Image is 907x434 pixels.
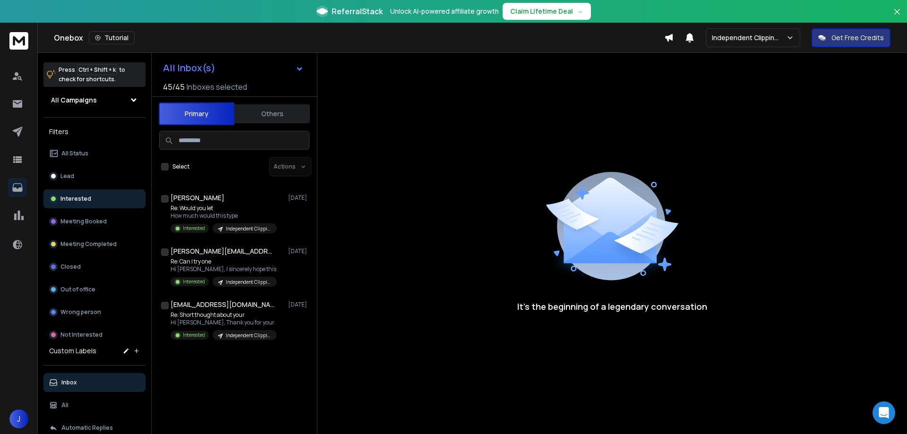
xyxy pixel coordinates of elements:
[43,325,145,344] button: Not Interested
[517,300,707,313] p: It’s the beginning of a legendary conversation
[171,212,277,220] p: How much would this type
[332,6,383,17] span: ReferralStack
[171,265,277,273] p: Hi [PERSON_NAME], I sincerely hope this
[873,401,895,424] div: Open Intercom Messenger
[61,424,113,432] p: Automatic Replies
[43,167,145,186] button: Lead
[163,63,215,73] h1: All Inbox(s)
[43,189,145,208] button: Interested
[89,31,135,44] button: Tutorial
[163,81,185,93] span: 45 / 45
[9,409,28,428] button: J
[61,379,77,386] p: Inbox
[226,225,271,232] p: Independent Clipping Path | [DATE]
[234,103,310,124] button: Others
[226,279,271,286] p: Independent Clipping Path | [DATE]
[390,7,499,16] p: Unlock AI-powered affiliate growth
[288,247,309,255] p: [DATE]
[226,332,271,339] p: Independent Clipping Path | [DATE]
[60,308,101,316] p: Wrong person
[43,396,145,415] button: All
[712,33,786,43] p: Independent Clipping Path
[171,204,277,212] p: Re: Would you let
[577,7,583,16] span: →
[171,193,224,203] h1: [PERSON_NAME]
[891,6,903,28] button: Close banner
[43,373,145,392] button: Inbox
[171,258,277,265] p: Re: Can I try one
[60,195,91,203] p: Interested
[172,163,189,170] label: Select
[60,286,95,293] p: Out of office
[60,240,117,248] p: Meeting Completed
[183,332,205,339] p: Interested
[60,172,74,180] p: Lead
[171,300,274,309] h1: [EMAIL_ADDRESS][DOMAIN_NAME]
[43,303,145,322] button: Wrong person
[49,346,96,356] h3: Custom Labels
[51,95,97,105] h1: All Campaigns
[60,263,81,271] p: Closed
[54,31,664,44] div: Onebox
[183,278,205,285] p: Interested
[503,3,591,20] button: Claim Lifetime Deal→
[812,28,890,47] button: Get Free Credits
[77,64,117,75] span: Ctrl + Shift + k
[43,257,145,276] button: Closed
[60,331,103,339] p: Not Interested
[171,319,277,326] p: Hi [PERSON_NAME], Thank you for your
[59,65,125,84] p: Press to check for shortcuts.
[288,301,309,308] p: [DATE]
[61,401,68,409] p: All
[43,91,145,110] button: All Campaigns
[171,311,277,319] p: Re: Short thought about your
[61,150,88,157] p: All Status
[43,280,145,299] button: Out of office
[159,102,234,125] button: Primary
[155,59,311,77] button: All Inbox(s)
[831,33,884,43] p: Get Free Credits
[43,212,145,231] button: Meeting Booked
[183,225,205,232] p: Interested
[187,81,247,93] h3: Inboxes selected
[43,235,145,254] button: Meeting Completed
[43,144,145,163] button: All Status
[60,218,107,225] p: Meeting Booked
[171,247,274,256] h1: [PERSON_NAME][EMAIL_ADDRESS][DOMAIN_NAME]
[43,125,145,138] h3: Filters
[288,194,309,202] p: [DATE]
